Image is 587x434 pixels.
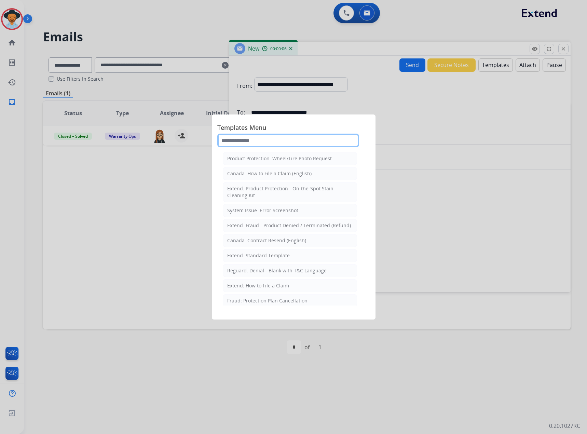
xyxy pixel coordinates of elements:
[227,222,351,229] div: Extend: Fraud - Product Denied / Terminated (Refund)
[227,237,306,244] div: Canada: Contract Resend (English)
[227,267,327,274] div: Reguard: Denial - Blank with T&C Language
[227,252,290,259] div: Extend: Standard Template
[227,170,312,177] div: Canada: How to File a Claim (English)
[227,155,332,162] div: Product Protection: Wheel/Tire Photo Request
[217,123,370,134] span: Templates Menu
[227,297,308,304] div: Fraud: Protection Plan Cancellation
[227,185,353,199] div: Extend: Product Protection - On-the-Spot Stain Cleaning Kit
[227,282,289,289] div: Extend: How to File a Claim
[227,207,298,214] div: System Issue: Error Screenshot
